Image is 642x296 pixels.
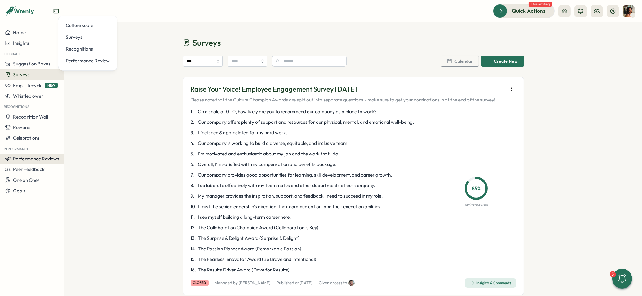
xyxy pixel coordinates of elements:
[348,280,355,286] img: Chris Forlano
[198,214,291,221] span: I see myself building a long-term career here.
[191,203,197,210] span: 10 .
[191,96,496,103] p: Please note that the Culture Champion Awards are split out into separate questions - make sure to...
[623,5,635,17] img: Viveca Riley
[198,108,377,115] span: On a scale of 0-10, how likely are you to recommend our company as a place to work?
[63,43,112,55] a: Recognitions
[66,34,110,41] div: Surveys
[493,4,555,18] button: Quick Actions
[13,166,45,172] span: Peer Feedback
[66,57,110,64] div: Performance Review
[198,267,290,273] span: The Results Driver Award (Drive for Results)
[512,7,546,15] span: Quick Actions
[277,280,313,286] p: Published on
[191,193,197,200] span: 9 .
[198,203,382,210] span: I trust the senior leadership's direction, their communication, and their execution abilities.
[198,172,392,178] span: Our company provides good opportunities for learning, skill development, and career growth.
[455,59,473,63] span: Calendar
[191,172,197,178] span: 7 .
[198,119,414,126] span: Our company offers plenty of support and resources for our physical, mental, and emotional well-b...
[63,55,112,67] a: Performance Review
[191,280,209,285] div: closed
[198,140,349,147] span: Our company is working to build a diverse, equitable, and inclusive team.
[191,150,197,157] span: 5 .
[13,29,26,35] span: Home
[191,245,197,252] span: 14 .
[198,129,287,136] span: I feel seen & appreciated for my hard work.
[63,31,112,43] a: Surveys
[13,72,30,78] span: Surveys
[191,182,197,189] span: 8 .
[198,224,319,231] span: The Collaboration Champion Award (Collaboration is Key)
[191,214,197,221] span: 11 .
[198,256,317,263] span: The Fearless Innovator Award (Be Brave and Intentional)
[612,269,632,289] button: 3
[198,245,302,252] span: The Passion Pioneer Award (Remarkable Passion)
[13,114,48,120] span: Recognition Wall
[13,135,40,141] span: Celebrations
[191,256,197,263] span: 15 .
[13,40,29,46] span: Insights
[13,61,51,67] span: Suggestion Boxes
[193,37,221,48] span: Surveys
[13,124,32,130] span: Rewards
[529,2,552,7] span: 1 task waiting
[13,188,25,194] span: Goals
[66,22,110,29] div: Culture score
[300,280,313,285] span: [DATE]
[198,193,383,200] span: My manager provides the inspiration, support, and feedback I need to succeed in my role.
[191,108,197,115] span: 1 .
[198,235,300,242] span: The Surprise & Delight Award (Surprise & Delight)
[191,140,197,147] span: 4 .
[191,84,496,94] p: Raise Your Voice! Employee Engagement Survey [DATE]
[191,235,197,242] span: 13 .
[469,280,511,285] div: Insights & Comments
[319,280,347,286] p: Given access to
[610,271,616,277] div: 3
[467,185,486,192] p: 85 %
[198,161,337,168] span: Overall, I'm satisfied with my compensation and benefits package.
[239,280,271,285] a: [PERSON_NAME]
[13,177,40,183] span: One on Ones
[191,224,197,231] span: 12 .
[198,150,340,157] span: I'm motivated and enthusiastic about my job and the work that I do.
[66,46,110,52] div: Recognitions
[215,280,271,286] p: Managed by
[465,278,516,288] button: Insights & Comments
[13,83,42,88] span: Emp Lifecycle
[13,93,43,99] span: Whistleblower
[464,202,488,207] p: 126 / 148 responses
[198,182,375,189] span: I collaborate effectively with my teammates and other departments at our company.
[45,83,58,88] span: NEW
[53,8,59,14] button: Expand sidebar
[63,20,112,31] a: Culture score
[481,56,524,67] button: Create New
[191,119,197,126] span: 2 .
[441,56,479,67] button: Calendar
[13,156,59,162] span: Performance Reviews
[191,129,197,136] span: 3 .
[494,59,518,63] span: Create New
[191,267,197,273] span: 16 .
[191,161,197,168] span: 6 .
